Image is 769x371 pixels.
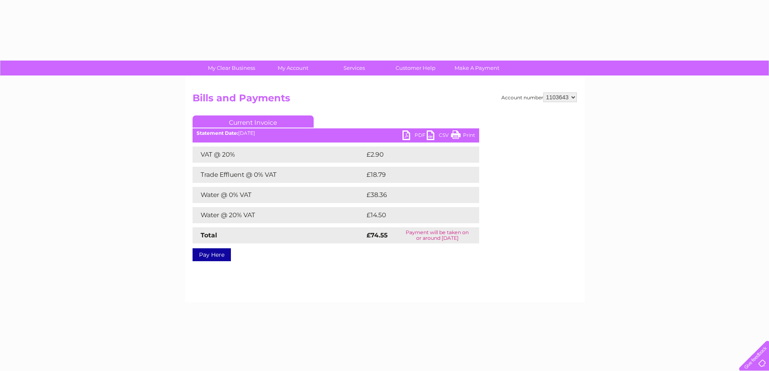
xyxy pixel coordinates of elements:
a: My Account [260,61,326,75]
td: £38.36 [365,187,463,203]
a: Pay Here [193,248,231,261]
a: My Clear Business [198,61,265,75]
td: Water @ 0% VAT [193,187,365,203]
td: £18.79 [365,167,462,183]
td: £14.50 [365,207,462,223]
td: VAT @ 20% [193,147,365,163]
a: Services [321,61,388,75]
a: Current Invoice [193,115,314,128]
td: Trade Effluent @ 0% VAT [193,167,365,183]
div: [DATE] [193,130,479,136]
a: CSV [427,130,451,142]
a: PDF [402,130,427,142]
td: £2.90 [365,147,461,163]
h2: Bills and Payments [193,92,577,108]
a: Make A Payment [444,61,510,75]
b: Statement Date: [197,130,238,136]
a: Customer Help [382,61,449,75]
td: Payment will be taken on or around [DATE] [396,227,479,243]
strong: Total [201,231,217,239]
strong: £74.55 [367,231,388,239]
div: Account number [501,92,577,102]
td: Water @ 20% VAT [193,207,365,223]
a: Print [451,130,475,142]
